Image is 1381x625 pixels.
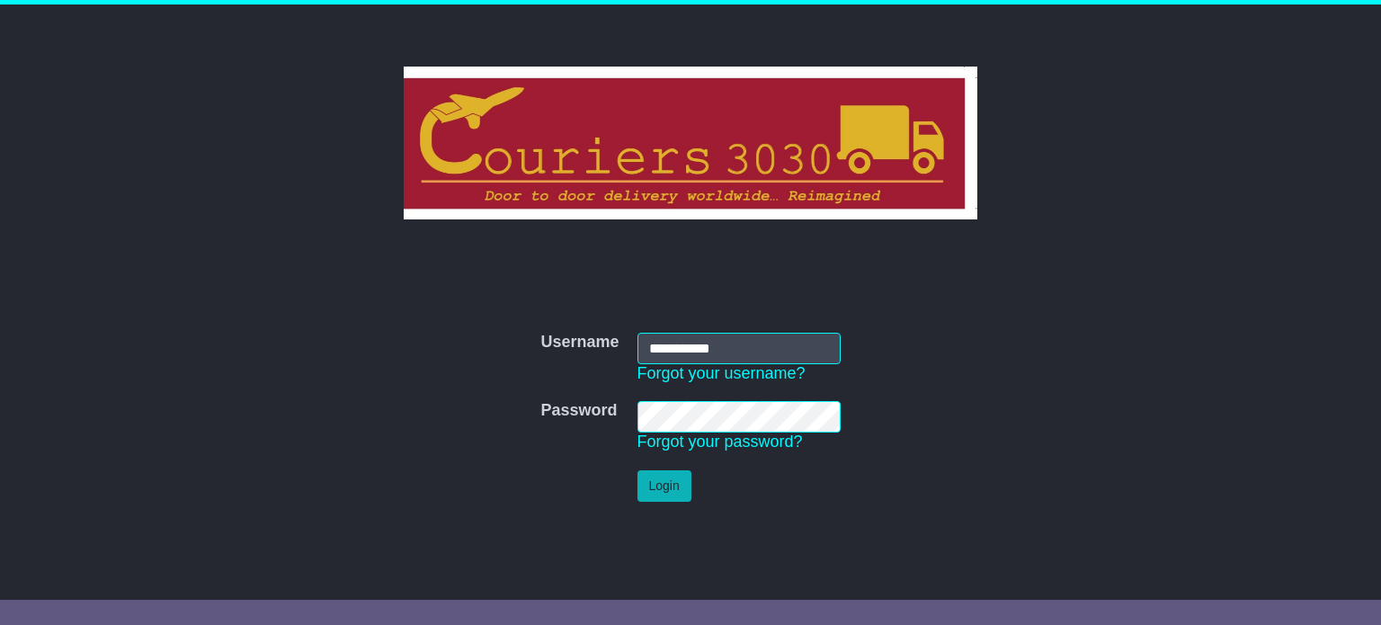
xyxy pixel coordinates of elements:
[637,364,806,382] a: Forgot your username?
[540,401,617,421] label: Password
[404,67,978,219] img: Couriers 3030
[540,333,619,353] label: Username
[637,433,803,451] a: Forgot your password?
[637,470,691,502] button: Login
